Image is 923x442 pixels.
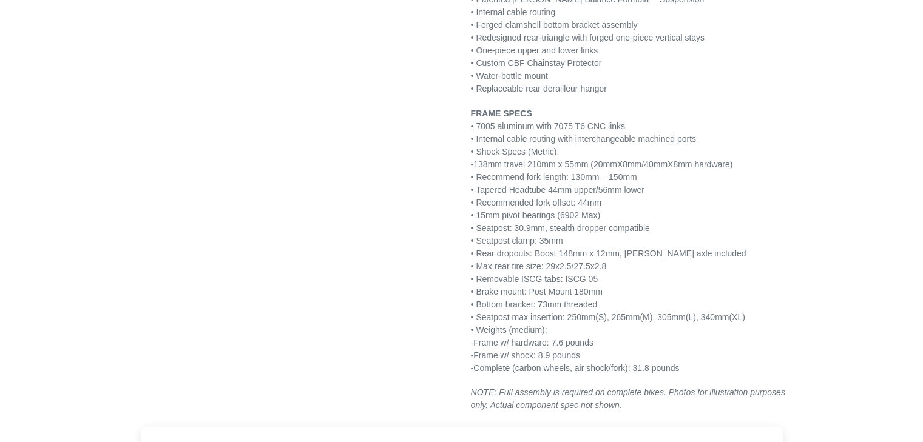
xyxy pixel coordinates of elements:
span: • 15mm pivot bearings [471,210,555,220]
span: FRAME SPECS [471,109,532,118]
em: . [620,400,622,410]
em: NOTE: Full assembly is required on complete bikes. Photos for illustration purposes only. Actual ... [471,387,785,410]
span: (6902 Max) [557,210,600,220]
p: • 7005 aluminum with 7075 T6 CNC links • Internal cable routing with interchangeable machined por... [471,107,793,375]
